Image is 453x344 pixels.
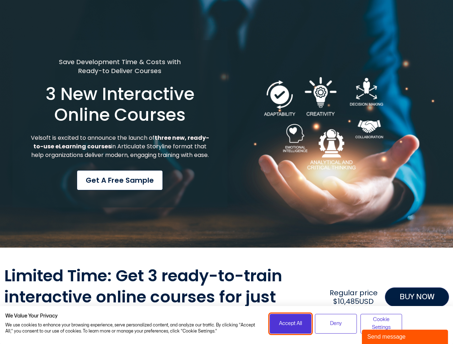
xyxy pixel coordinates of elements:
span: Cookie Settings [365,316,398,332]
a: Get a Free Sample [77,170,163,190]
button: Deny all cookies [315,314,357,334]
h2: Regular price $10,485USD [326,288,381,306]
h2: Limited Time: Get 3 ready-to-train interactive online courses for just $3,300USD [4,266,323,329]
h1: 3 New Interactive Online Courses [30,84,210,125]
button: Adjust cookie preferences [360,314,402,334]
p: We use cookies to enhance your browsing experience, serve personalized content, and analyze our t... [5,322,259,334]
h2: We Value Your Privacy [5,313,259,319]
span: Accept All [279,320,302,328]
button: Accept all cookies [270,314,312,334]
span: BUY NOW [400,291,434,303]
h5: Save Development Time & Costs with Ready-to Deliver Courses [30,57,210,75]
span: Deny [330,320,342,328]
p: Velsoft is excited to announce the launch of in Articulate Storyline format that help organizatio... [30,134,210,159]
strong: three new, ready-to-use eLearning courses [33,134,209,150]
span: Get a Free Sample [86,175,154,186]
a: BUY NOW [385,287,449,307]
iframe: chat widget [362,328,449,344]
